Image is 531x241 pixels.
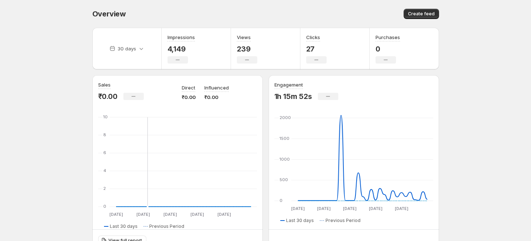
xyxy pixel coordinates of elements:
[306,45,327,53] p: 27
[291,206,304,211] text: [DATE]
[92,9,126,18] span: Overview
[190,212,204,217] text: [DATE]
[280,136,289,141] text: 1500
[149,223,184,229] span: Previous Period
[182,84,195,91] p: Direct
[204,93,229,101] p: ₹0.00
[109,212,123,217] text: [DATE]
[280,198,282,203] text: 0
[118,45,136,52] p: 30 days
[98,92,118,101] p: ₹0.00
[168,45,195,53] p: 4,149
[103,204,106,209] text: 0
[103,132,106,137] text: 8
[280,115,291,120] text: 2000
[110,223,138,229] span: Last 30 days
[317,206,330,211] text: [DATE]
[369,206,382,211] text: [DATE]
[408,11,435,17] span: Create feed
[168,34,195,41] h3: Impressions
[103,114,108,119] text: 10
[306,34,320,41] h3: Clicks
[376,34,400,41] h3: Purchases
[326,218,361,223] span: Previous Period
[136,212,150,217] text: [DATE]
[103,150,106,155] text: 6
[217,212,231,217] text: [DATE]
[395,206,408,211] text: [DATE]
[237,34,251,41] h3: Views
[98,81,111,88] h3: Sales
[182,93,196,101] p: ₹0.00
[204,84,229,91] p: Influenced
[103,186,106,191] text: 2
[280,177,288,182] text: 500
[274,81,303,88] h3: Engagement
[237,45,257,53] p: 239
[286,218,314,223] span: Last 30 days
[274,92,312,101] p: 1h 15m 52s
[280,157,290,162] text: 1000
[404,9,439,19] button: Create feed
[376,45,400,53] p: 0
[343,206,356,211] text: [DATE]
[103,168,106,173] text: 4
[163,212,177,217] text: [DATE]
